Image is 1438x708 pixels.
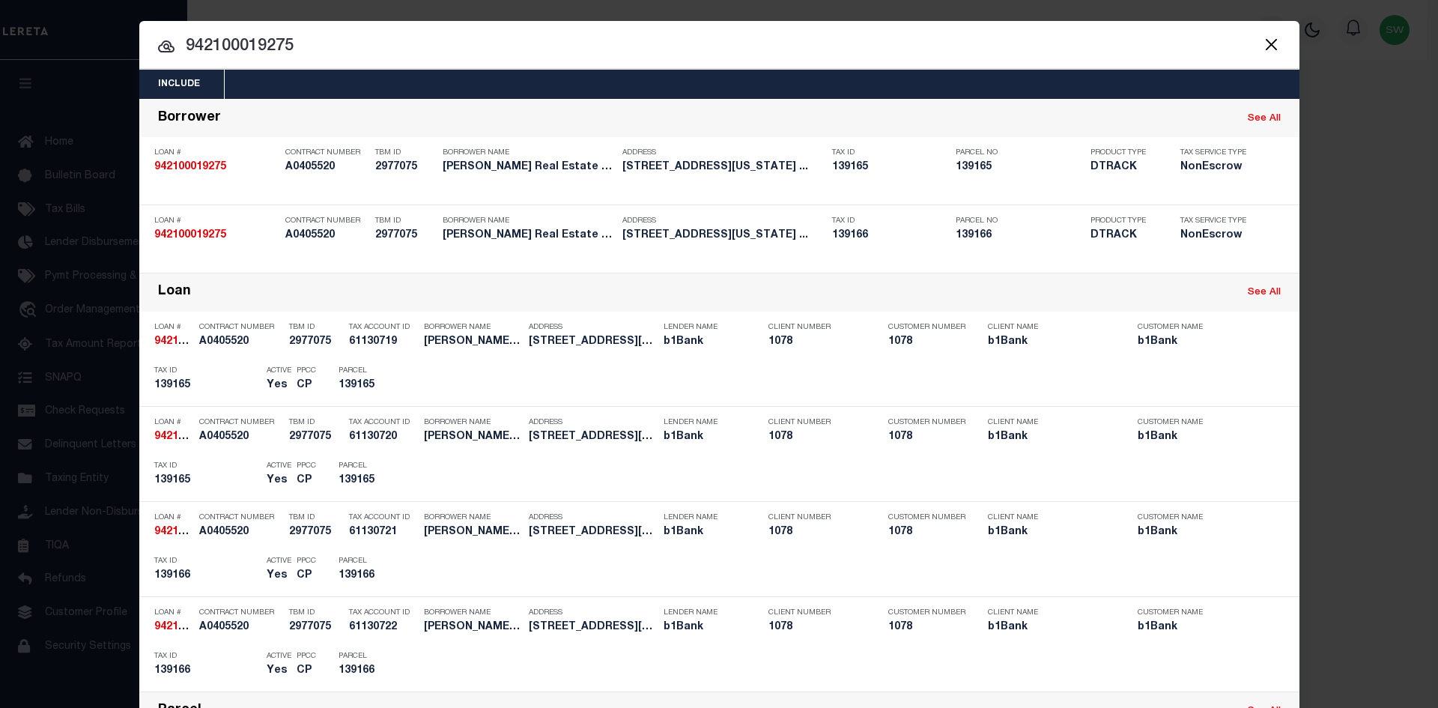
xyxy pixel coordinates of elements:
p: Tax ID [154,557,259,566]
h5: b1Bank [1138,526,1265,539]
h5: 139166 [154,665,259,677]
div: Borrower [158,110,221,127]
p: Product Type [1090,217,1158,226]
p: Address [529,608,656,617]
p: Tax ID [154,652,259,661]
h5: Yes [267,569,289,582]
p: Client Number [768,323,866,332]
p: Address [529,418,656,427]
p: TBM ID [289,608,342,617]
p: Parcel No [956,148,1083,157]
h5: 139166 [339,665,406,677]
p: Address [622,148,825,157]
p: TBM ID [289,418,342,427]
p: Contract Number [199,323,282,332]
p: Loan # [154,608,192,617]
strong: 942100019275 [154,162,226,172]
p: PPCC [297,366,316,375]
p: Active [267,557,291,566]
a: See All [1248,288,1281,297]
h5: 942100019275 [154,621,192,634]
p: Borrower Name [424,513,521,522]
p: Customer Number [888,323,965,332]
h5: b1Bank [988,526,1115,539]
button: Close [1262,34,1281,54]
h5: 139165 [154,474,259,487]
p: Tax Service Type [1180,217,1255,226]
h5: 1078 [768,621,866,634]
p: Address [529,323,656,332]
button: Include [139,70,219,99]
p: Customer Number [888,513,965,522]
h5: CP [297,665,316,677]
p: Borrower Name [424,418,521,427]
h5: 4306 East Texas Street, Bossier... [529,621,656,634]
h5: b1Bank [1138,431,1265,444]
p: TBM ID [289,513,342,522]
h5: A0405520 [199,526,282,539]
p: Parcel [339,652,406,661]
h5: FRIERSON REAL ESTATE HOLDINGS, LLC [424,621,521,634]
p: Loan # [154,418,192,427]
input: Start typing... [139,34,1299,60]
p: TBM ID [375,148,435,157]
p: Contract Number [199,418,282,427]
p: Tax Service Type [1180,148,1255,157]
h5: b1Bank [1138,621,1265,634]
h5: 139165 [339,379,406,392]
p: Contract Number [199,608,282,617]
h5: 61130721 [349,526,416,539]
p: Contract Number [199,513,282,522]
p: Contract Number [285,148,368,157]
h5: 139165 [832,161,948,174]
h5: Yes [267,665,289,677]
h5: A0405520 [199,336,282,348]
p: Borrower Name [424,608,521,617]
p: Parcel [339,557,406,566]
h5: 4306 East Texas Street, Bossier... [529,431,656,444]
p: Lender Name [664,608,746,617]
h5: NonEscrow [1180,229,1255,242]
h5: 61130722 [349,621,416,634]
h5: 942100019275 [154,229,278,242]
div: Loan [158,284,191,301]
h5: 2977075 [289,621,342,634]
h5: b1Bank [1138,336,1265,348]
h5: b1Bank [664,526,746,539]
h5: 2977075 [289,336,342,348]
p: TBM ID [289,323,342,332]
p: PPCC [297,462,316,471]
p: Parcel No [956,217,1083,226]
h5: Frierson Real Estate Holdings, LLC [443,229,615,242]
p: Loan # [154,513,192,522]
h5: A0405520 [199,621,282,634]
h5: NonEscrow [1180,161,1255,174]
a: See All [1248,114,1281,124]
p: Tax ID [832,148,948,157]
p: Client Name [988,418,1115,427]
p: Client Number [768,418,866,427]
p: Loan # [154,217,278,226]
strong: 942100019275 [154,230,226,240]
h5: Frierson Real Estate Holdings, LLC [443,161,615,174]
h5: 139165 [339,474,406,487]
p: Customer Name [1138,323,1265,332]
p: Customer Number [888,418,965,427]
p: Lender Name [664,323,746,332]
h5: Yes [267,474,289,487]
h5: b1Bank [988,621,1115,634]
p: Borrower Name [443,148,615,157]
h5: 1078 [888,431,963,444]
h5: CP [297,474,316,487]
h5: 4306 EAST TEXAS STREET BOSSIER ... [622,161,825,174]
h5: 2977075 [375,161,435,174]
p: Address [529,513,656,522]
h5: A0405520 [199,431,282,444]
h5: 4306 East Texas Street, Bossier... [529,526,656,539]
h5: A0405520 [285,229,368,242]
h5: A0405520 [285,161,368,174]
p: Address [622,217,825,226]
p: Customer Number [888,608,965,617]
strong: 942100019275 [154,336,226,347]
p: Client Name [988,513,1115,522]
